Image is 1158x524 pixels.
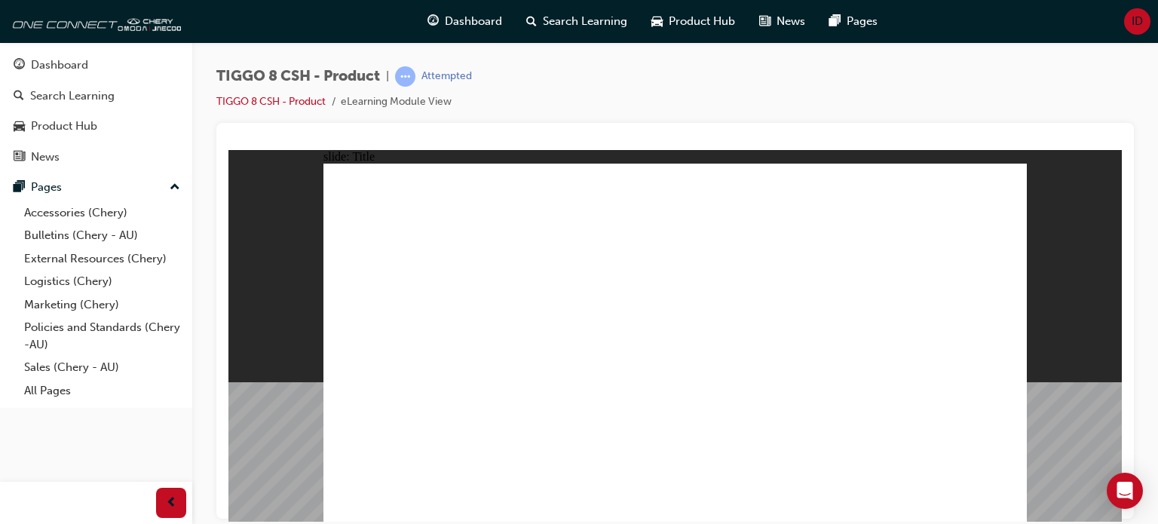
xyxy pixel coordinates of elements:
[18,224,186,247] a: Bulletins (Chery - AU)
[526,12,537,31] span: search-icon
[6,51,186,79] a: Dashboard
[759,12,770,31] span: news-icon
[6,173,186,201] button: Pages
[31,149,60,166] div: News
[30,87,115,105] div: Search Learning
[31,118,97,135] div: Product Hub
[1107,473,1143,509] div: Open Intercom Messenger
[1124,8,1150,35] button: ID
[1132,13,1143,30] span: ID
[31,57,88,74] div: Dashboard
[651,12,663,31] span: car-icon
[829,12,841,31] span: pages-icon
[18,293,186,317] a: Marketing (Chery)
[6,112,186,140] a: Product Hub
[14,120,25,133] span: car-icon
[6,48,186,173] button: DashboardSearch LearningProduct HubNews
[18,201,186,225] a: Accessories (Chery)
[514,6,639,37] a: search-iconSearch Learning
[427,12,439,31] span: guage-icon
[31,179,62,196] div: Pages
[170,178,180,198] span: up-icon
[14,90,24,103] span: search-icon
[6,143,186,171] a: News
[777,13,805,30] span: News
[14,151,25,164] span: news-icon
[421,69,472,84] div: Attempted
[341,93,452,111] li: eLearning Module View
[386,68,389,85] span: |
[18,247,186,271] a: External Resources (Chery)
[14,181,25,195] span: pages-icon
[18,316,186,356] a: Policies and Standards (Chery -AU)
[8,6,181,36] img: oneconnect
[216,95,326,108] a: TIGGO 8 CSH - Product
[166,494,177,513] span: prev-icon
[415,6,514,37] a: guage-iconDashboard
[18,379,186,403] a: All Pages
[445,13,502,30] span: Dashboard
[395,66,415,87] span: learningRecordVerb_ATTEMPT-icon
[747,6,817,37] a: news-iconNews
[639,6,747,37] a: car-iconProduct Hub
[216,68,380,85] span: TIGGO 8 CSH - Product
[6,82,186,110] a: Search Learning
[14,59,25,72] span: guage-icon
[669,13,735,30] span: Product Hub
[817,6,890,37] a: pages-iconPages
[543,13,627,30] span: Search Learning
[18,356,186,379] a: Sales (Chery - AU)
[847,13,878,30] span: Pages
[18,270,186,293] a: Logistics (Chery)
